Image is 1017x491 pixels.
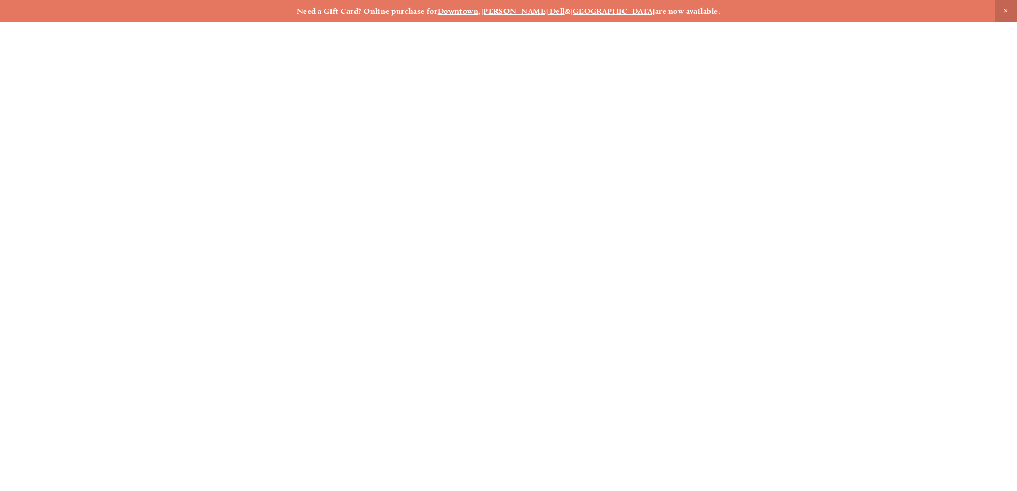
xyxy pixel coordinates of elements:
[655,6,720,16] strong: are now available.
[297,6,438,16] strong: Need a Gift Card? Online purchase for
[565,6,570,16] strong: &
[481,6,565,16] a: [PERSON_NAME] Dell
[570,6,655,16] a: [GEOGRAPHIC_DATA]
[438,6,479,16] a: Downtown
[478,6,480,16] strong: ,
